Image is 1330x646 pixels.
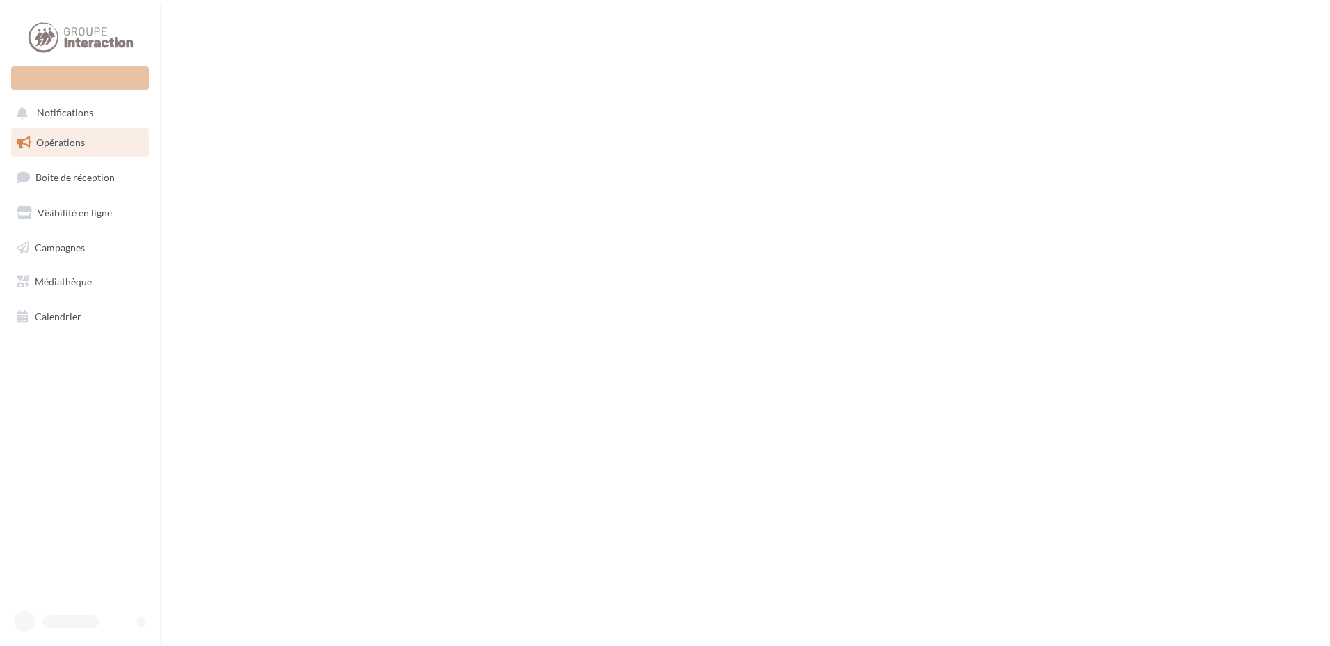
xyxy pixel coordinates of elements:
[38,207,112,219] span: Visibilité en ligne
[35,276,92,287] span: Médiathèque
[11,66,149,90] div: Nouvelle campagne
[8,267,152,297] a: Médiathèque
[35,241,85,253] span: Campagnes
[35,310,81,322] span: Calendrier
[36,136,85,148] span: Opérations
[35,171,115,183] span: Boîte de réception
[8,198,152,228] a: Visibilité en ligne
[8,233,152,262] a: Campagnes
[8,128,152,157] a: Opérations
[8,162,152,192] a: Boîte de réception
[8,302,152,331] a: Calendrier
[37,107,93,119] span: Notifications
